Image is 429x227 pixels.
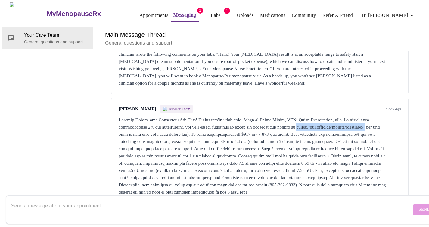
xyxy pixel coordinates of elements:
[119,107,156,112] span: [PERSON_NAME]
[2,27,93,49] div: Your Care TeamGeneral questions and support
[163,107,167,111] img: MMRX
[10,2,46,25] img: MyMenopauseRx Logo
[24,39,88,45] p: General questions and support
[289,9,319,21] button: Community
[359,9,418,21] button: Hi [PERSON_NAME]
[105,30,415,39] h6: Main Message Thread
[47,10,101,18] h3: MyMenopauseRx
[362,11,415,20] span: Hi [PERSON_NAME]
[139,11,168,20] a: Appointments
[105,39,415,47] p: General questions and support
[224,8,230,14] span: 1
[322,11,353,20] a: Refer a Friend
[171,9,198,22] button: Messaging
[235,9,256,21] button: Uploads
[292,11,316,20] a: Community
[46,3,125,24] a: MyMenopauseRx
[119,43,401,87] div: Hi, [PERSON_NAME]! Yes, we received your labs and if you would like to view them, you can do so f...
[119,116,401,196] div: Loremip Dolorsi ame Consectetu Ad: Elits! D eius tem'in utlab etdo. Magn al Enima Minim, VENi Qui...
[11,200,411,219] textarea: Send a message about your appointment
[173,11,196,19] a: Messaging
[206,9,225,21] button: Labs
[169,107,190,111] span: MMRx Team
[237,11,254,20] a: Uploads
[197,8,203,14] span: 1
[260,11,285,20] a: Medications
[24,32,88,39] span: Your Care Team
[137,9,171,21] button: Appointments
[211,11,221,20] a: Labs
[320,9,356,21] button: Refer a Friend
[258,9,288,21] button: Medications
[386,107,401,111] span: a day ago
